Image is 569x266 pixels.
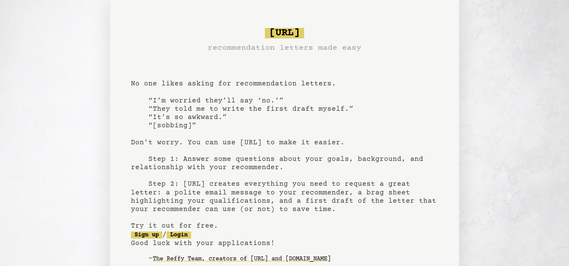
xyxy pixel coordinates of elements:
[148,255,438,263] div: -
[265,28,304,38] span: [URL]
[153,252,331,266] a: The Reffy Team, creators of [URL] and [DOMAIN_NAME]
[167,232,191,239] a: Login
[131,232,162,239] a: Sign up
[208,42,361,54] h3: recommendation letters made easy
